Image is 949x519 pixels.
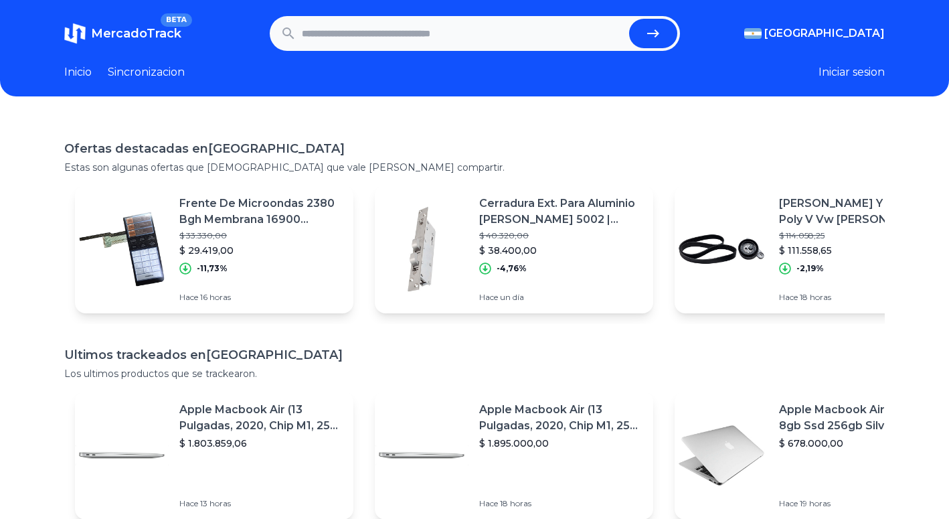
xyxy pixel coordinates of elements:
img: Argentina [744,28,762,39]
p: Hace 13 horas [179,498,343,509]
p: $ 111.558,65 [779,244,942,257]
p: Apple Macbook Air (13 Pulgadas, 2020, Chip M1, 256 Gb De Ssd, 8 Gb De Ram) - Plata [179,402,343,434]
img: Featured image [675,202,768,296]
p: $ 678.000,00 [779,437,942,450]
p: $ 40.320,00 [479,230,642,241]
p: Hace 18 horas [779,292,942,303]
img: Featured image [75,409,169,502]
span: [GEOGRAPHIC_DATA] [764,25,885,42]
p: -11,73% [197,263,228,274]
p: $ 1.803.859,06 [179,437,343,450]
h1: Ultimos trackeados en [GEOGRAPHIC_DATA] [64,346,885,364]
p: $ 29.419,00 [179,244,343,257]
p: Los ultimos productos que se trackearon. [64,367,885,380]
img: Featured image [675,409,768,502]
p: Hace 19 horas [779,498,942,509]
p: Hace 16 horas [179,292,343,303]
p: Apple Macbook Air (13 Pulgadas, 2020, Chip M1, 256 Gb De Ssd, 8 Gb De Ram) - Plata [479,402,642,434]
p: Hace 18 horas [479,498,642,509]
img: Featured image [375,202,468,296]
a: Inicio [64,64,92,80]
p: $ 38.400,00 [479,244,642,257]
p: Frente De Microondas 2380 Bgh Membrana 16900 Teclado Bgh [179,196,343,228]
p: $ 114.058,25 [779,230,942,241]
button: [GEOGRAPHIC_DATA] [744,25,885,42]
p: $ 1.895.000,00 [479,437,642,450]
p: Cerradura Ext. Para Aluminio [PERSON_NAME] 5002 | Frente Inoxidable [479,196,642,228]
p: -2,19% [796,263,824,274]
a: Sincronizacion [108,64,185,80]
p: Hace un día [479,292,642,303]
img: Featured image [375,409,468,502]
p: [PERSON_NAME] Y Tensor Poly V Vw [PERSON_NAME] 1.6 16v Up! 1.0 [779,196,942,228]
h1: Ofertas destacadas en [GEOGRAPHIC_DATA] [64,139,885,158]
p: $ 33.330,00 [179,230,343,241]
a: Featured imageCerradura Ext. Para Aluminio [PERSON_NAME] 5002 | Frente Inoxidable$ 40.320,00$ 38.... [375,185,653,313]
button: Iniciar sesion [818,64,885,80]
a: MercadoTrackBETA [64,23,181,44]
img: Featured image [75,202,169,296]
p: Apple Macbook Air 13 Core I5 8gb Ssd 256gb Silver [779,402,942,434]
p: Estas son algunas ofertas que [DEMOGRAPHIC_DATA] que vale [PERSON_NAME] compartir. [64,161,885,174]
span: BETA [161,13,192,27]
span: MercadoTrack [91,26,181,41]
p: -4,76% [497,263,527,274]
a: Featured imageFrente De Microondas 2380 Bgh Membrana 16900 Teclado Bgh$ 33.330,00$ 29.419,00-11,7... [75,185,353,313]
img: MercadoTrack [64,23,86,44]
